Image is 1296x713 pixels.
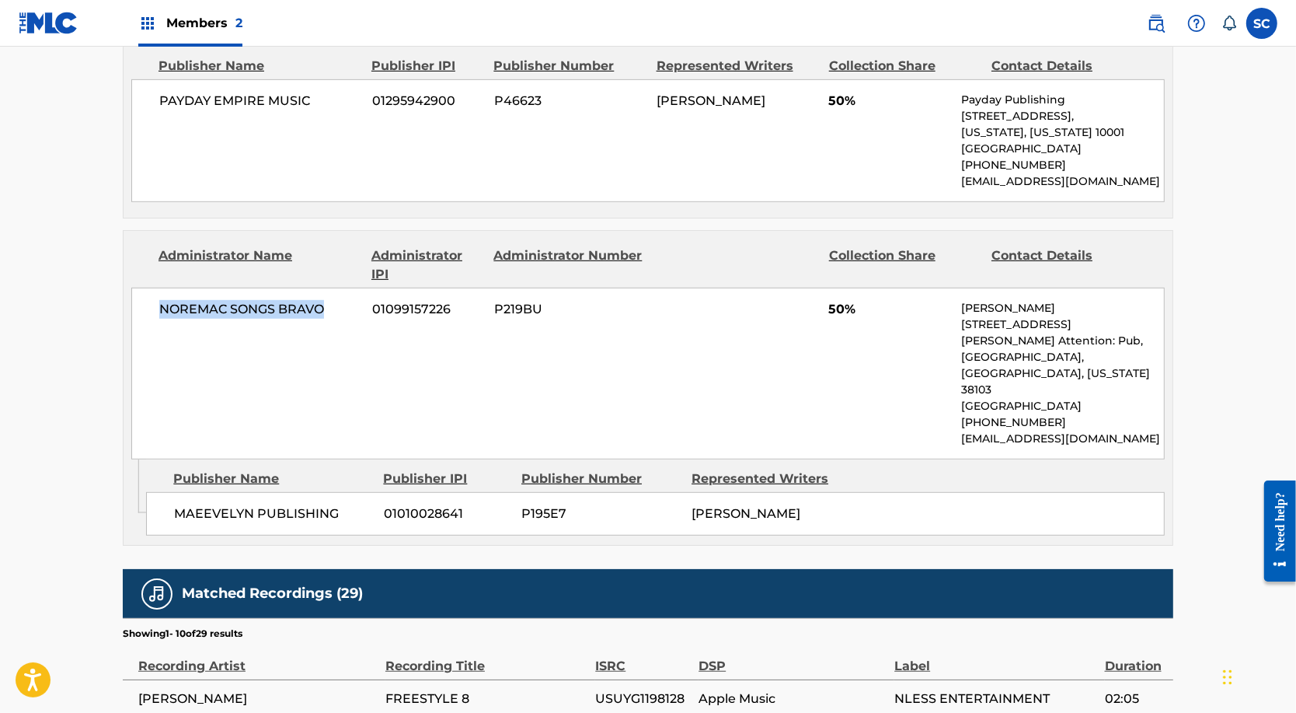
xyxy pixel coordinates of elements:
span: FREESTYLE 8 [385,690,587,708]
p: [PERSON_NAME] [961,300,1164,316]
span: 50% [829,300,949,319]
span: PAYDAY EMPIRE MUSIC [159,92,361,110]
p: Showing 1 - 10 of 29 results [123,627,242,641]
p: [STREET_ADDRESS][PERSON_NAME] Attention: Pub, [961,316,1164,349]
div: Publisher IPI [383,470,510,488]
p: [PHONE_NUMBER] [961,414,1164,431]
div: Notifications [1221,16,1237,31]
div: Publisher IPI [371,57,482,75]
p: [US_STATE], [US_STATE] 10001 [961,124,1164,141]
span: Apple Music [699,690,887,708]
iframe: Resource Center [1253,467,1296,596]
iframe: Chat Widget [1218,638,1296,713]
div: Help [1181,8,1212,39]
img: help [1187,14,1206,33]
span: Members [166,14,242,32]
p: [PHONE_NUMBER] [961,157,1164,173]
img: Matched Recordings [148,585,166,603]
span: 01295942900 [372,92,483,110]
div: Collection Share [829,57,980,75]
p: [EMAIL_ADDRESS][DOMAIN_NAME] [961,431,1164,447]
div: Collection Share [829,246,980,284]
span: USUYG1198128 [595,690,691,708]
div: Administrator IPI [371,246,482,284]
p: [GEOGRAPHIC_DATA] [961,141,1164,157]
p: [GEOGRAPHIC_DATA], [GEOGRAPHIC_DATA], [US_STATE] 38103 [961,349,1164,398]
h5: Matched Recordings (29) [182,585,363,603]
div: Represented Writers [692,470,850,488]
img: Top Rightsholders [138,14,157,33]
span: NLESS ENTERTAINMENT [894,690,1096,708]
div: Publisher Number [493,57,644,75]
a: Public Search [1141,8,1172,39]
div: User Menu [1246,8,1277,39]
span: [PERSON_NAME] [138,690,378,708]
img: search [1147,14,1165,33]
div: Represented Writers [657,57,817,75]
span: 2 [235,16,242,30]
div: Recording Artist [138,641,378,676]
span: P46623 [494,92,645,110]
div: Administrator Name [159,246,360,284]
div: Duration [1105,641,1165,676]
div: Administrator Number [493,246,644,284]
span: 02:05 [1105,690,1165,708]
p: Payday Publishing [961,92,1164,108]
p: [EMAIL_ADDRESS][DOMAIN_NAME] [961,173,1164,190]
div: Contact Details [991,246,1142,284]
span: 01010028641 [384,505,510,523]
span: [PERSON_NAME] [692,506,800,521]
span: [PERSON_NAME] [657,93,765,108]
div: Drag [1223,654,1232,701]
div: Label [894,641,1096,676]
span: NOREMAC SONGS BRAVO [159,300,361,319]
span: 01099157226 [372,300,483,319]
div: ISRC [595,641,691,676]
span: P195E7 [521,505,680,523]
span: MAEEVELYN PUBLISHING [174,505,372,523]
img: MLC Logo [19,12,78,34]
div: Contact Details [991,57,1142,75]
span: P219BU [494,300,645,319]
div: Publisher Name [159,57,360,75]
div: DSP [699,641,887,676]
div: Publisher Name [173,470,371,488]
span: 50% [829,92,949,110]
div: Recording Title [385,641,587,676]
p: [STREET_ADDRESS], [961,108,1164,124]
p: [GEOGRAPHIC_DATA] [961,398,1164,414]
div: Publisher Number [521,470,680,488]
